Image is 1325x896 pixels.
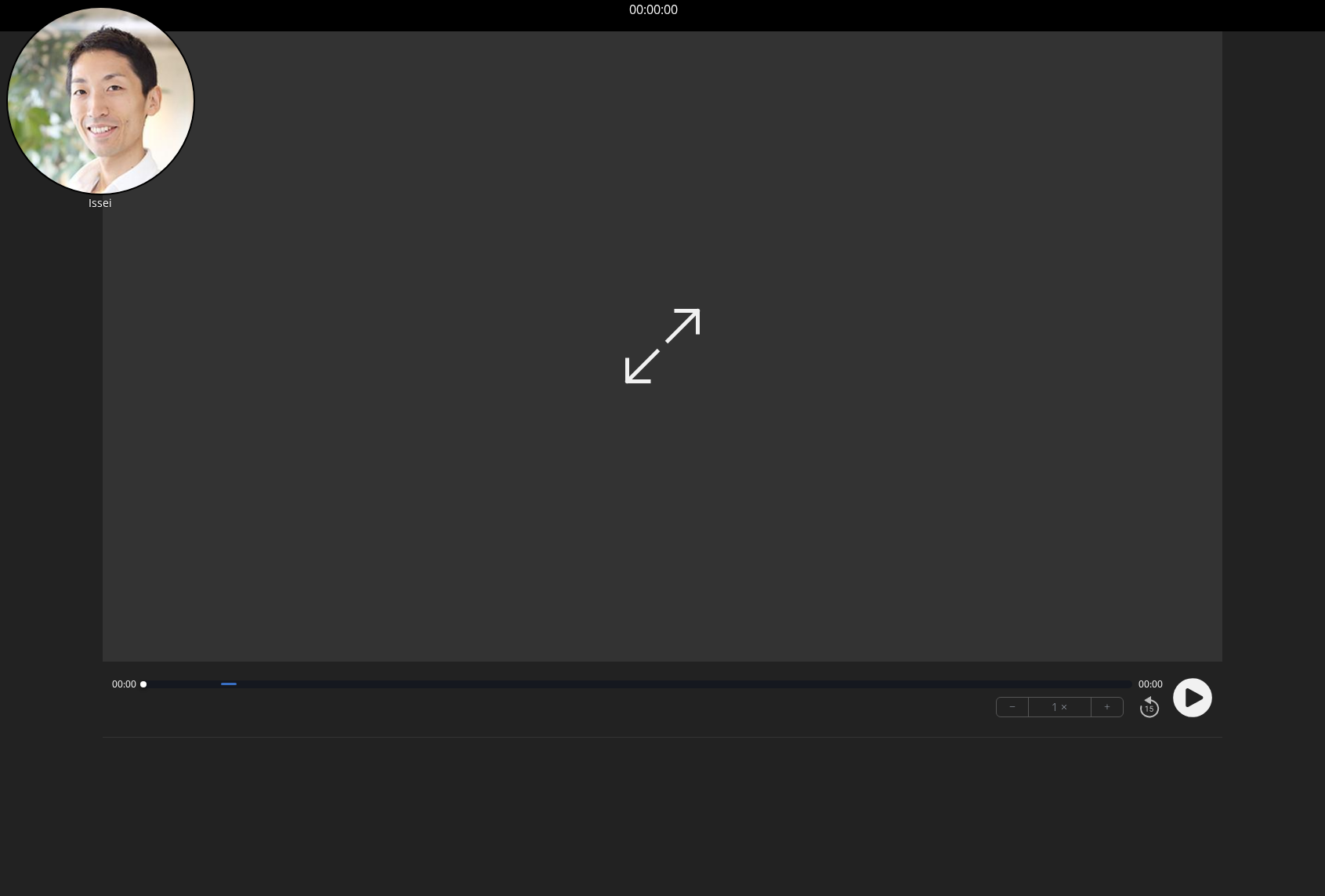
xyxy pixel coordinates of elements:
[6,6,195,195] img: IY
[112,678,136,691] span: 00:00
[1139,678,1163,691] span: 00:00
[629,1,678,18] a: 00:00:00
[997,698,1029,716] button: −
[1029,698,1091,716] div: 1 ×
[1091,698,1123,716] button: +
[6,195,195,211] p: Issei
